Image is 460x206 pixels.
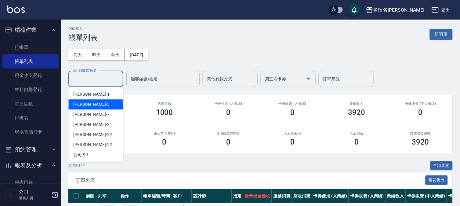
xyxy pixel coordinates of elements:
h2: 入金使用(-) [268,131,317,135]
a: 報表目錄 [2,175,59,189]
h2: ORDERS [68,27,98,31]
a: 材料自購登錄 [2,83,59,97]
th: 店販消費 [292,189,312,203]
button: 預約管理 [2,142,59,157]
button: 名留名[PERSON_NAME] [364,4,427,16]
img: Logo [7,6,25,13]
button: 全部展開 [430,161,453,171]
img: Person [5,189,17,201]
label: 設計師編號/姓名 [73,68,96,73]
h3: 0 [354,138,359,146]
a: 每日結帳 [2,97,59,111]
th: 展開 [84,189,96,203]
a: 帳單列表 [2,54,59,68]
span: [PERSON_NAME] -22 [73,131,112,138]
span: [PERSON_NAME] -1 [73,91,109,97]
th: 卡券販賣 (不入業績) [406,189,447,203]
th: 卡券使用 (入業績) [312,189,349,203]
h5: 公司 [19,189,50,195]
th: 操作 [119,189,142,203]
button: 報表及分析 [2,157,59,173]
h2: 第三方卡券(-) [140,131,189,135]
th: 營業現金應收 [243,189,272,203]
h3: 0 [226,108,231,117]
span: 訂單列表 [76,177,426,183]
h3: 3920 [348,108,365,117]
h3: 1000 [156,108,173,117]
span: [PERSON_NAME] -21 [73,121,112,128]
button: 新開單 [430,29,453,40]
h2: 店販消費 [140,102,189,106]
h3: 0 [290,108,295,117]
th: 設計師 [192,189,231,203]
h3: 0 [162,138,167,146]
a: 排班表 [2,111,59,125]
a: 打帳單 [2,40,59,54]
button: 前天 [68,49,87,61]
h2: 卡券販賣 (不入業績) [396,102,445,106]
div: 名留名[PERSON_NAME] [373,6,424,14]
h2: 業績收入 [332,102,381,106]
button: save [348,4,360,16]
a: 新開單 [430,31,453,37]
th: 指定 [232,189,243,203]
span: [PERSON_NAME] -3 [73,101,109,108]
h3: 3920 [412,138,429,146]
th: 卡券販賣 (入業績) [349,189,386,203]
th: 業績收入 [386,189,406,203]
h3: 0 [226,138,231,146]
p: 服務人員 [19,195,50,201]
a: 報表匯出 [426,177,448,183]
h3: 0 [418,108,423,117]
button: 昨天 [87,49,106,61]
a: 現場電腦打卡 [2,125,59,139]
th: 帳單編號/時間 [142,189,172,203]
span: [PERSON_NAME] -7 [73,111,109,118]
h3: 0 [290,138,295,146]
h2: 卡券販賣 (入業績) [268,102,317,106]
h2: 卡券使用 (入業績) [204,102,253,106]
th: 列印 [96,189,119,203]
th: 服務消費 [272,189,292,203]
span: [PERSON_NAME] -22 [73,142,112,148]
a: 現金收支登錄 [2,68,59,83]
span: 公司 -99 [73,152,88,158]
button: 報表匯出 [426,175,448,185]
button: 櫃檯作業 [2,22,59,38]
h3: 帳單列表 [68,33,98,42]
p: 共 7 筆, 1 / 1 [68,163,85,168]
h2: 營業現金應收 [396,131,445,135]
button: 登出 [429,4,453,16]
button: Open [304,74,313,84]
h2: 其他付款方式(-) [204,131,253,135]
button: 今天 [106,49,125,61]
h2: 入金儲值 [332,131,381,135]
button: [DATE] [125,49,148,61]
th: 客戶 [172,189,192,203]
